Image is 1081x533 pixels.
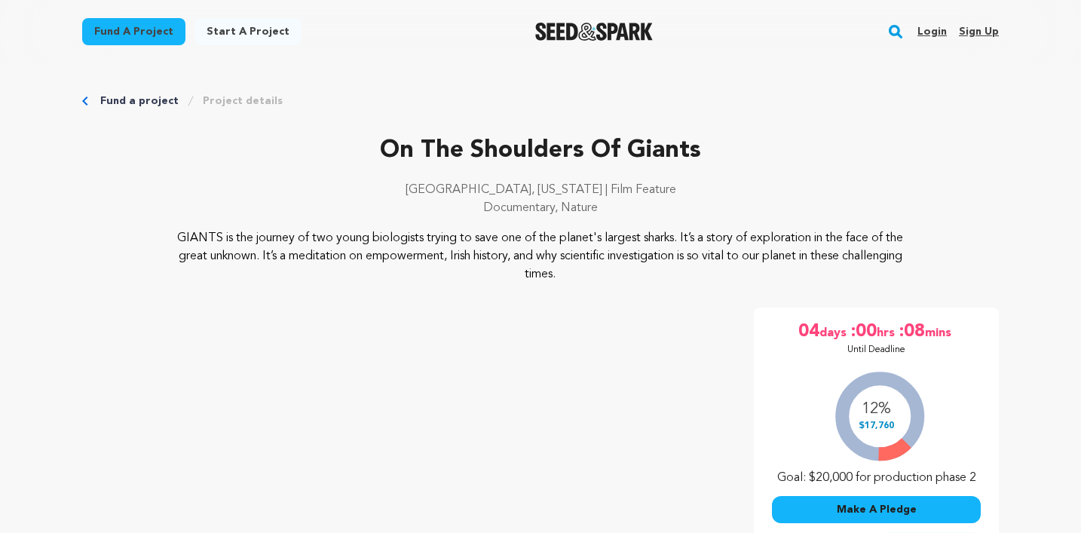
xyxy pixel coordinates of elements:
p: Documentary, Nature [82,199,999,217]
p: GIANTS is the journey of two young biologists trying to save one of the planet's largest sharks. ... [174,229,908,283]
a: Login [917,20,947,44]
p: Until Deadline [847,344,905,356]
span: mins [925,320,954,344]
button: Make A Pledge [772,496,981,523]
span: days [819,320,850,344]
a: Seed&Spark Homepage [535,23,654,41]
img: Seed&Spark Logo Dark Mode [535,23,654,41]
a: Start a project [194,18,302,45]
a: Fund a project [82,18,185,45]
span: :00 [850,320,877,344]
p: On The Shoulders Of Giants [82,133,999,169]
span: hrs [877,320,898,344]
p: [GEOGRAPHIC_DATA], [US_STATE] | Film Feature [82,181,999,199]
div: Breadcrumb [82,93,999,109]
a: Project details [203,93,283,109]
span: :08 [898,320,925,344]
a: Fund a project [100,93,179,109]
span: 04 [798,320,819,344]
a: Sign up [959,20,999,44]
